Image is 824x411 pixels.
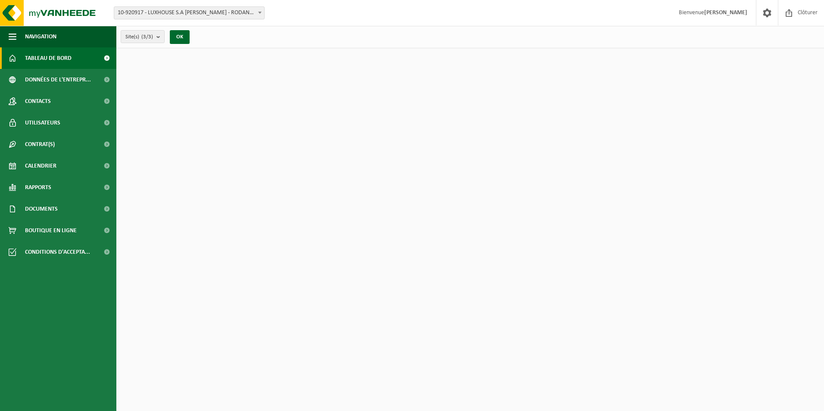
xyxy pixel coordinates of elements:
[170,30,190,44] button: OK
[25,134,55,155] span: Contrat(s)
[25,198,58,220] span: Documents
[114,7,264,19] span: 10-920917 - LUXHOUSE S.A R.L. - RODANGE
[25,241,90,263] span: Conditions d'accepta...
[121,30,165,43] button: Site(s)(3/3)
[125,31,153,44] span: Site(s)
[25,90,51,112] span: Contacts
[141,34,153,40] count: (3/3)
[25,26,56,47] span: Navigation
[25,220,77,241] span: Boutique en ligne
[114,6,265,19] span: 10-920917 - LUXHOUSE S.A R.L. - RODANGE
[25,112,60,134] span: Utilisateurs
[25,177,51,198] span: Rapports
[25,69,91,90] span: Données de l'entrepr...
[704,9,747,16] strong: [PERSON_NAME]
[25,155,56,177] span: Calendrier
[25,47,72,69] span: Tableau de bord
